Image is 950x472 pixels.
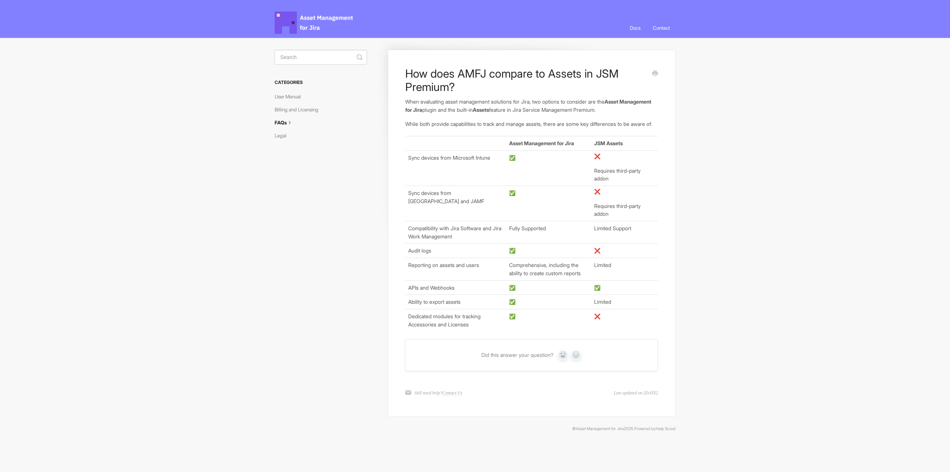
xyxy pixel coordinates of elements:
[506,186,591,221] td: ✅
[405,150,506,186] td: Sync devices from Microsoft Intune
[624,18,646,38] a: Docs
[506,309,591,331] td: ✅
[275,130,292,141] a: Legal
[275,91,307,102] a: User Manual
[275,104,324,115] a: Billing and Licensing
[506,258,591,280] td: Comprehensive, including the ability to create custom reports
[275,76,367,89] h3: Categories
[275,50,367,65] input: Search
[405,258,506,280] td: Reporting on assets and users
[405,120,658,128] p: While both provide capabilities to track and manage assets, there are some key differences to be ...
[506,295,591,309] td: ✅
[591,280,658,295] td: ✅
[506,221,591,244] td: Fully Supported
[576,426,624,431] a: Asset Management for Jira
[509,140,574,146] b: Asset Management for Jira
[647,18,675,38] a: Contact
[481,352,553,358] span: Did this answer your question?
[656,426,675,431] a: Help Scout
[594,140,623,146] b: JSM Assets
[594,202,655,218] p: Requires third-party addon
[506,150,591,186] td: ✅
[652,70,658,78] a: Print this Article
[405,98,651,113] b: Asset Management for Jira
[594,167,655,183] p: Requires third-party addon
[405,221,506,244] td: Compatibility with Jira Software and Jira Work Management
[405,280,506,295] td: APIs and Webhooks
[405,309,506,331] td: Dedicated modules for tracking Accessories and Licenses
[591,295,658,309] td: Limited
[594,152,655,160] p: ❌
[405,67,647,94] h1: How does AMFJ compare to Assets in JSM Premium?
[473,107,489,113] b: Assets
[405,98,658,114] p: When evaluating asset management solutions for Jira, two options to consider are the plugin and t...
[614,390,658,396] time: Last updated on [DATE]
[415,390,462,396] p: Still need help?
[506,244,591,258] td: ✅
[591,309,658,331] td: ❌
[405,244,506,258] td: Audit logs
[591,221,658,244] td: Limited Support
[405,295,506,309] td: Ability to export assets
[405,186,506,221] td: Sync devices from [GEOGRAPHIC_DATA] and JAMF
[506,280,591,295] td: ✅
[591,244,658,258] td: ❌
[275,426,675,432] p: © 2025.
[634,426,675,431] span: Powered by
[591,258,658,280] td: Limited
[594,188,655,196] p: ❌
[275,117,299,128] a: FAQs
[442,390,462,396] a: Contact Us
[275,12,354,34] span: Asset Management for Jira Docs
